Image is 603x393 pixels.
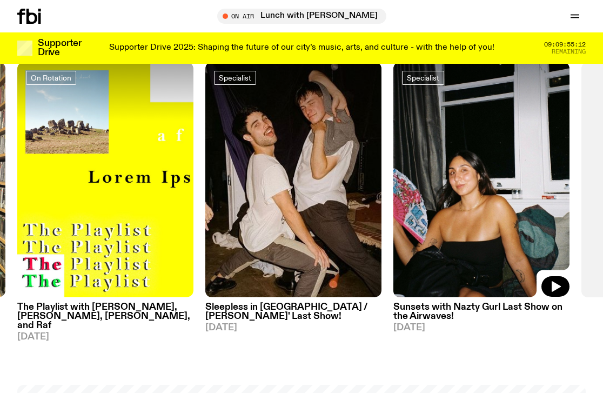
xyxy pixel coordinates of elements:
a: Specialist [214,71,256,85]
a: Sunsets with Nazty Gurl Last Show on the Airwaves![DATE] [393,297,569,332]
span: Remaining [552,49,586,55]
h3: Supporter Drive [38,39,81,57]
img: Marcus Whale is on the left, bent to his knees and arching back with a gleeful look his face He i... [205,62,381,297]
span: [DATE] [17,332,193,342]
h3: Sleepless in [GEOGRAPHIC_DATA] / [PERSON_NAME]' Last Show! [205,303,381,321]
a: On Rotation [26,71,76,85]
p: Supporter Drive 2025: Shaping the future of our city’s music, arts, and culture - with the help o... [109,43,494,53]
span: Specialist [219,74,251,82]
button: On AirLunch with [PERSON_NAME] [217,9,386,24]
h3: Sunsets with Nazty Gurl Last Show on the Airwaves! [393,303,569,321]
a: The Playlist with [PERSON_NAME], [PERSON_NAME], [PERSON_NAME], and Raf[DATE] [17,297,193,342]
span: [DATE] [393,323,569,332]
a: Sleepless in [GEOGRAPHIC_DATA] / [PERSON_NAME]' Last Show![DATE] [205,297,381,332]
span: 09:09:55:12 [544,42,586,48]
span: On Rotation [31,74,71,82]
span: [DATE] [205,323,381,332]
span: Specialist [407,74,439,82]
a: Specialist [402,71,444,85]
h3: The Playlist with [PERSON_NAME], [PERSON_NAME], [PERSON_NAME], and Raf [17,303,193,330]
